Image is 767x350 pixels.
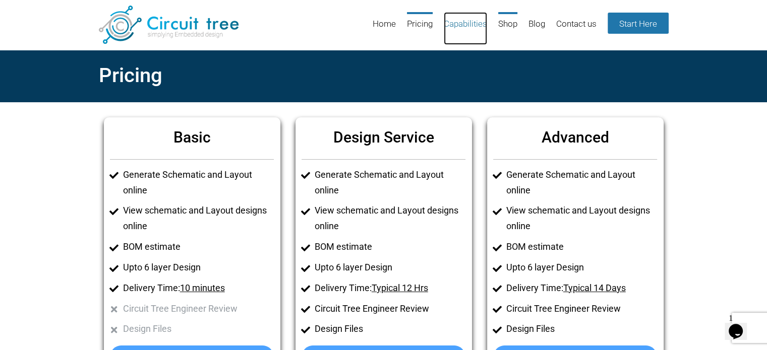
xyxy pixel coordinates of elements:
[315,321,465,337] li: Design Files
[528,12,545,45] a: Blog
[407,12,433,45] a: Pricing
[506,239,657,255] li: BOM estimate
[315,167,465,198] li: Generate Schematic and Layout online
[506,321,657,337] li: Design Files
[608,13,669,34] a: Start Here
[315,301,465,317] li: Circuit Tree Engineer Review
[315,260,465,275] li: Upto 6 layer Design
[506,203,657,234] li: View schematic and Layout designs online
[315,281,465,296] li: Delivery Time:
[506,167,657,198] li: Generate Schematic and Layout online
[123,239,274,255] li: BOM estimate
[302,123,465,151] h6: Design Service
[506,281,657,296] li: Delivery Time:
[315,239,465,255] li: BOM estimate
[99,6,239,44] img: Circuit Tree
[563,283,626,293] u: Typical 14 Days
[123,281,274,296] li: Delivery Time:
[372,283,428,293] u: Typical 12 Hrs
[110,123,274,151] h6: Basic
[180,283,225,293] u: 10 minutes
[123,167,274,198] li: Generate Schematic and Layout online
[498,12,517,45] a: Shop
[506,260,657,275] li: Upto 6 layer Design
[444,12,487,45] a: Capabilities
[556,12,597,45] a: Contact us
[725,310,757,340] iframe: chat widget
[123,260,274,275] li: Upto 6 layer Design
[123,321,274,337] li: Design Files
[506,301,657,317] li: Circuit Tree Engineer Review
[123,301,274,317] li: Circuit Tree Engineer Review
[493,123,657,151] h6: Advanced
[315,203,465,234] li: View schematic and Layout designs online
[99,58,669,93] h2: Pricing
[123,203,274,234] li: View schematic and Layout designs online
[373,12,396,45] a: Home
